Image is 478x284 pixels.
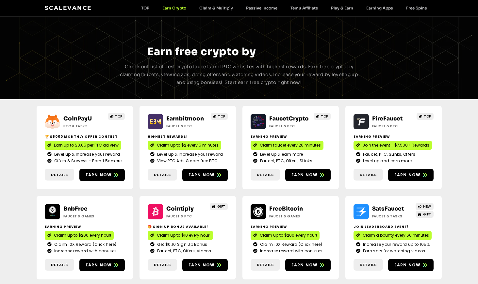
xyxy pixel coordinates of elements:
a: Free Spins [400,6,434,10]
span: Details [154,172,171,178]
span: Earn now [189,262,215,268]
h2: Earning Preview [45,224,125,229]
a: Claim up to $200 every hour! [251,231,320,240]
span: Claim up to $200 every hour! [54,232,111,238]
span: Get $0.10 Sign Up Bonus [156,242,207,247]
span: Earn sats for watching videos [361,248,425,254]
h2: Join Leaderboard event! [354,224,434,229]
a: Claim up to $10 every hour! [148,231,213,240]
span: Details [360,262,377,268]
span: Claim faucet every 20 minutes [260,142,321,148]
h2: Faucet & PTC [372,124,413,129]
a: Earn now [285,169,331,181]
span: Claim 10X Reward (Click here) [53,242,117,247]
a: Claim a bounty every 60 minutes [354,231,432,240]
span: Level up & Increase your reward [156,151,223,157]
h2: 🏆 $5000 Monthly Offer contest [45,134,125,139]
h2: Faucet & PTC [166,124,207,129]
a: TOP [135,6,156,10]
a: Temu Affiliate [284,6,324,10]
h2: Highest Rewards! [148,134,228,139]
a: Scalevance [45,5,92,11]
h2: Earning Preview [354,134,434,139]
a: TOP [417,113,434,120]
a: GIFT [416,211,434,218]
p: Check out list of best crypto faucets and PTC websites with highest rewards. Earn free crypto by ... [118,63,361,86]
span: Earn now [86,172,112,178]
span: Increase reward with bonuses [258,248,322,254]
a: Earn now [79,169,125,181]
h2: 🎁 Sign up bonus available! [148,224,228,229]
span: Earn free crypto by [147,45,256,58]
h2: Faucet & Games [269,214,310,219]
a: Claim faucet every 20 minutes [251,141,323,150]
span: Faucet, PTC, Offers, SLinks [258,158,312,164]
a: Details [45,259,74,271]
span: Details [257,262,274,268]
span: Earn now [394,262,421,268]
a: Cointiply [166,205,194,212]
span: Earn now [291,262,318,268]
a: CoinPayU [63,115,92,122]
span: Offers & Surveys - Earn 1.5x more [53,158,122,164]
nav: Menu [135,6,434,10]
h2: Faucet & PTC [166,214,207,219]
a: Earn now [285,259,331,271]
span: GIFT [423,212,431,217]
a: Details [251,259,280,271]
a: TOP [211,113,228,120]
span: TOP [321,114,328,119]
span: Claim up to $10 every hour! [157,232,210,238]
span: Claim up to $2 every 5 minutes [157,142,219,148]
span: Earn now [394,172,421,178]
span: Earn now [189,172,215,178]
a: Claim 10X Reward (Click here) [47,242,122,247]
a: Earn now [79,259,125,271]
span: Details [154,262,171,268]
a: Details [45,169,74,181]
a: GIFT [210,203,228,210]
h2: Earning Preview [251,134,331,139]
span: Level up and earn more [361,158,412,164]
a: Details [354,169,383,181]
span: Details [257,172,274,178]
a: TOP [108,113,125,120]
span: Claim up to $200 every hour! [260,232,317,238]
a: Play & Earn [324,6,360,10]
span: NEW [423,204,431,209]
a: Earn now [388,259,434,271]
span: GIFT [217,204,225,209]
span: Increase your reward up to 105% [361,242,430,247]
a: Details [148,169,177,181]
span: TOP [115,114,123,119]
a: Earn now [182,259,228,271]
span: Faucet, PTC, Offers, Videos [156,248,211,254]
span: Level up & earn more [258,151,303,157]
span: Claim a bounty every 60 minutes [363,232,429,238]
a: SatsFaucet [372,205,404,212]
a: Earnbitmoon [166,115,204,122]
a: Claim 10X Reward (Click here) [253,242,328,247]
span: Faucet, PTC, SLinks, Offers [361,151,415,157]
span: Join the event - $7,500+ Rewards [363,142,429,148]
a: BnbFree [63,205,88,212]
a: FireFaucet [372,115,403,122]
a: Earn up to $0.05 per PTC ad view [45,141,121,150]
a: FaucetCrypto [269,115,309,122]
a: Join the event - $7,500+ Rewards [354,141,432,150]
span: Earn up to $0.05 per PTC ad view [54,142,119,148]
span: Details [51,262,68,268]
a: Earn now [182,169,228,181]
a: Claim & Multiply [193,6,239,10]
span: Details [360,172,377,178]
a: Claim up to $200 every hour! [45,231,114,240]
a: Details [251,169,280,181]
a: FreeBitcoin [269,205,303,212]
a: Earning Apps [360,6,400,10]
h2: Earning Preview [251,224,331,229]
span: View PTC Ads & earn free BTC [156,158,218,164]
span: Increase reward with bonuses [53,248,117,254]
a: Details [354,259,383,271]
span: Level up & Increase your reward [53,151,120,157]
span: Details [51,172,68,178]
